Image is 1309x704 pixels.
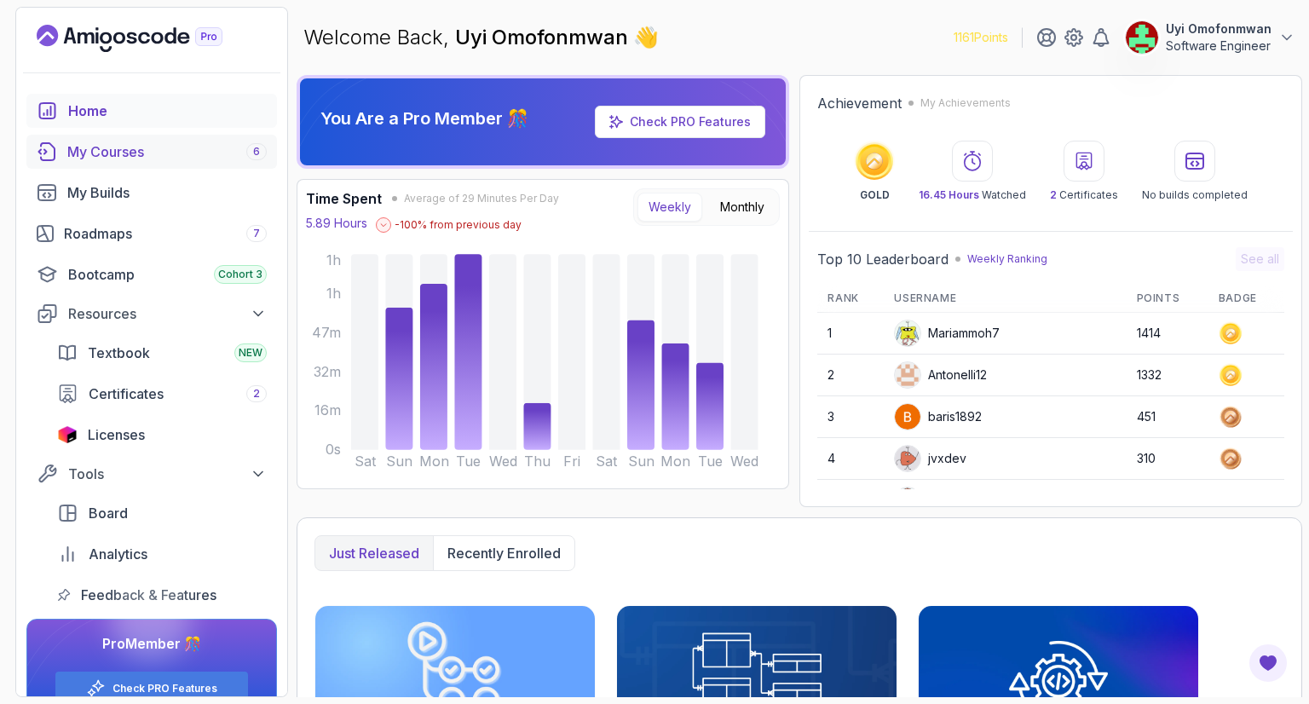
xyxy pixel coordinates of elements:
p: GOLD [860,188,890,202]
a: certificates [47,377,277,411]
img: default monster avatar [895,488,920,513]
tspan: Tue [456,453,481,470]
a: Landing page [37,25,262,52]
tspan: 0s [326,442,341,459]
span: Board [89,503,128,523]
div: My Courses [67,141,267,162]
tspan: Sun [628,453,654,470]
span: Certificates [89,384,164,404]
span: 16.45 Hours [919,188,979,201]
p: 1161 Points [954,29,1008,46]
div: Tools [68,464,267,484]
a: courses [26,135,277,169]
h2: Top 10 Leaderboard [817,249,949,269]
a: Check PRO Features [595,106,765,138]
p: Software Engineer [1166,38,1272,55]
p: My Achievements [920,96,1011,110]
button: Just released [315,536,433,570]
td: 3 [817,396,884,438]
p: Watched [919,188,1026,202]
a: licenses [47,418,277,452]
tspan: Sun [386,453,412,470]
tspan: Wed [731,453,759,470]
div: Roadmaps [64,223,267,244]
span: Analytics [89,544,147,564]
td: 1 [817,313,884,355]
tspan: Tue [698,453,723,470]
span: Textbook [88,343,150,363]
button: user profile imageUyi OmofonmwanSoftware Engineer [1125,20,1295,55]
button: Resources [26,298,277,329]
tspan: 32m [314,364,341,380]
div: Antonelli12 [894,361,987,389]
td: 310 [1127,438,1208,480]
span: 7 [253,227,260,240]
span: Cohort 3 [218,268,262,281]
p: Weekly Ranking [967,252,1047,266]
button: Weekly [637,193,702,222]
td: 2 [817,355,884,396]
img: jetbrains icon [57,426,78,443]
p: -100 % from previous day [395,218,522,232]
span: 2 [1050,188,1057,201]
p: Just released [329,543,419,563]
td: 1332 [1127,355,1208,396]
span: Feedback & Features [81,585,216,605]
img: user profile image [895,362,920,388]
button: Open Feedback Button [1248,643,1289,684]
button: See all [1236,247,1284,271]
span: 2 [253,387,260,401]
div: Bootcamp [68,264,267,285]
span: 👋 [633,24,659,51]
tspan: 1h [326,286,341,302]
div: jvxdev [894,445,966,472]
span: NEW [239,346,262,360]
div: jesmq7 [894,487,969,514]
p: No builds completed [1142,188,1248,202]
div: baris1892 [894,403,982,430]
img: user profile image [895,404,920,430]
tspan: Sat [596,453,618,470]
a: roadmaps [26,216,277,251]
span: Uyi Omofonmwan [455,25,633,49]
a: analytics [47,537,277,571]
td: 451 [1127,396,1208,438]
tspan: Mon [661,453,691,470]
tspan: 16m [314,403,341,419]
th: Username [884,285,1126,313]
p: Uyi Omofonmwan [1166,20,1272,38]
img: default monster avatar [895,446,920,471]
div: Home [68,101,267,121]
p: You Are a Pro Member 🎊 [320,107,528,130]
tspan: 47m [312,325,341,341]
th: Rank [817,285,884,313]
td: 4 [817,438,884,480]
p: Recently enrolled [447,543,561,563]
td: 1414 [1127,313,1208,355]
td: 5 [817,480,884,522]
a: builds [26,176,277,210]
a: board [47,496,277,530]
span: Average of 29 Minutes Per Day [404,192,559,205]
div: Mariammoh7 [894,320,1000,347]
p: Certificates [1050,188,1118,202]
th: Points [1127,285,1208,313]
span: 6 [253,145,260,159]
button: Recently enrolled [433,536,574,570]
p: 5.89 Hours [306,215,367,232]
a: feedback [47,578,277,612]
a: Check PRO Features [112,682,217,695]
td: 239 [1127,480,1208,522]
img: default monster avatar [895,320,920,346]
tspan: Fri [563,453,580,470]
p: Welcome Back, [303,24,659,51]
button: Monthly [709,193,776,222]
tspan: Wed [489,453,517,470]
a: home [26,94,277,128]
a: bootcamp [26,257,277,291]
tspan: 1h [326,252,341,268]
tspan: Thu [524,453,551,470]
th: Badge [1208,285,1284,313]
tspan: Mon [419,453,449,470]
a: textbook [47,336,277,370]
